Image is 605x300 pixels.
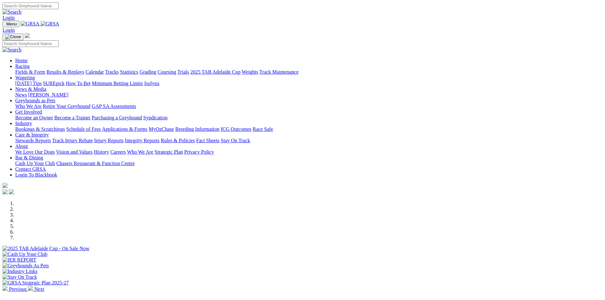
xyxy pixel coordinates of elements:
[94,149,109,155] a: History
[221,138,250,143] a: Stay On Track
[15,121,32,126] a: Industry
[92,81,143,86] a: Minimum Betting Limits
[15,143,28,149] a: About
[15,103,42,109] a: Who We Are
[3,257,36,263] img: IER REPORT
[28,286,44,292] a: Next
[3,189,8,194] img: facebook.svg
[15,115,53,120] a: Become an Owner
[15,75,35,80] a: Wagering
[15,161,55,166] a: Cash Up Your Club
[140,69,156,75] a: Grading
[15,63,30,69] a: Racing
[9,189,14,194] img: twitter.svg
[110,149,126,155] a: Careers
[94,138,124,143] a: Injury Reports
[15,149,55,155] a: We Love Our Dogs
[85,69,104,75] a: Calendar
[3,3,59,9] input: Search
[15,138,51,143] a: Stewards Reports
[102,126,147,132] a: Applications & Forms
[15,161,602,166] div: Bar & Dining
[34,286,44,292] span: Next
[15,126,602,132] div: Industry
[6,22,17,26] span: Menu
[120,69,138,75] a: Statistics
[161,138,195,143] a: Rules & Policies
[5,34,21,39] img: Close
[3,251,47,257] img: Cash Up Your Club
[15,138,602,143] div: Care & Integrity
[15,149,602,155] div: About
[190,69,240,75] a: 2025 TAB Adelaide Cup
[52,138,93,143] a: Track Injury Rebate
[15,126,65,132] a: Bookings & Scratchings
[92,103,136,109] a: GAP SA Assessments
[15,81,42,86] a: [DATE] Tips
[105,69,119,75] a: Tracks
[15,155,43,160] a: Bar & Dining
[158,69,176,75] a: Coursing
[3,15,15,20] a: Login
[184,149,214,155] a: Privacy Policy
[3,286,8,291] img: chevron-left-pager-white.svg
[56,161,135,166] a: Chasers Restaurant & Function Centre
[196,138,219,143] a: Fact Sheets
[66,126,101,132] a: Schedule of Fees
[143,115,167,120] a: Syndication
[15,81,602,86] div: Wagering
[3,269,37,274] img: Industry Links
[15,109,42,115] a: Get Involved
[15,92,602,98] div: News & Media
[46,69,84,75] a: Results & Replays
[3,246,90,251] img: 2025 TAB Adelaide Cup - On Sale Now
[15,58,28,63] a: Home
[3,286,28,292] a: Previous
[125,138,159,143] a: Integrity Reports
[3,263,49,269] img: Greyhounds As Pets
[252,126,273,132] a: Race Safe
[15,69,45,75] a: Fields & Form
[28,286,33,291] img: chevron-right-pager-white.svg
[28,92,68,97] a: [PERSON_NAME]
[15,69,602,75] div: Racing
[54,115,91,120] a: Become a Trainer
[177,69,189,75] a: Trials
[155,149,183,155] a: Strategic Plan
[3,47,22,53] img: Search
[3,27,15,33] a: Login
[175,126,219,132] a: Breeding Information
[3,9,22,15] img: Search
[127,149,153,155] a: Who We Are
[15,98,55,103] a: Greyhounds as Pets
[144,81,159,86] a: Isolynx
[3,40,59,47] input: Search
[43,103,91,109] a: Retire Your Greyhound
[43,81,64,86] a: SUREpick
[66,81,91,86] a: How To Bet
[3,280,69,286] img: GRSA Strategic Plan 2025-27
[9,286,27,292] span: Previous
[3,33,24,40] button: Toggle navigation
[3,183,8,188] img: logo-grsa-white.png
[3,21,19,27] button: Toggle navigation
[15,103,602,109] div: Greyhounds as Pets
[15,172,57,177] a: Login To Blackbook
[15,92,27,97] a: News
[259,69,299,75] a: Track Maintenance
[25,33,30,38] img: logo-grsa-white.png
[56,149,92,155] a: Vision and Values
[92,115,142,120] a: Purchasing a Greyhound
[15,166,46,172] a: Contact GRSA
[41,21,59,27] img: GRSA
[21,21,39,27] img: GRSA
[149,126,174,132] a: MyOzChase
[15,86,46,92] a: News & Media
[15,132,49,137] a: Care & Integrity
[242,69,258,75] a: Weights
[3,274,37,280] img: Stay On Track
[15,115,602,121] div: Get Involved
[221,126,251,132] a: ICG Outcomes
